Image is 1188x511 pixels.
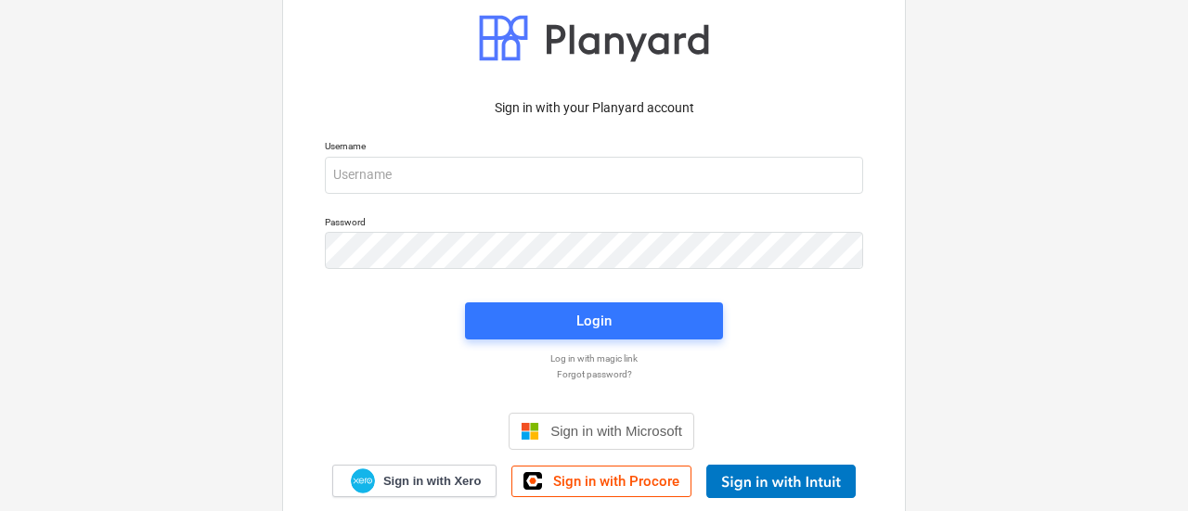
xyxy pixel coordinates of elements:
[332,465,497,497] a: Sign in with Xero
[316,368,872,380] a: Forgot password?
[383,473,481,490] span: Sign in with Xero
[465,302,723,339] button: Login
[511,466,691,497] a: Sign in with Procore
[325,157,863,194] input: Username
[325,98,863,118] p: Sign in with your Planyard account
[351,468,375,493] img: Xero logo
[576,309,612,333] div: Login
[316,352,872,364] a: Log in with magic link
[521,422,539,441] img: Microsoft logo
[550,423,682,439] span: Sign in with Microsoft
[325,216,863,232] p: Password
[325,140,863,156] p: Username
[553,473,679,490] span: Sign in with Procore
